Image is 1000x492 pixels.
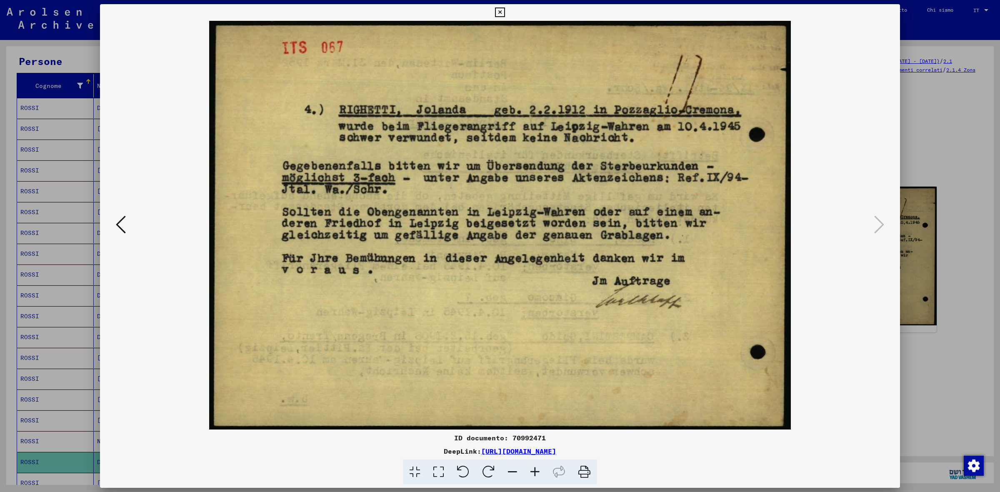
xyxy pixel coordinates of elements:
[128,21,872,430] img: 002.jpg
[444,447,481,455] font: DeepLink:
[964,456,984,476] img: Modifica consenso
[454,434,546,442] font: ID documento: 70992471
[481,447,556,455] a: [URL][DOMAIN_NAME]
